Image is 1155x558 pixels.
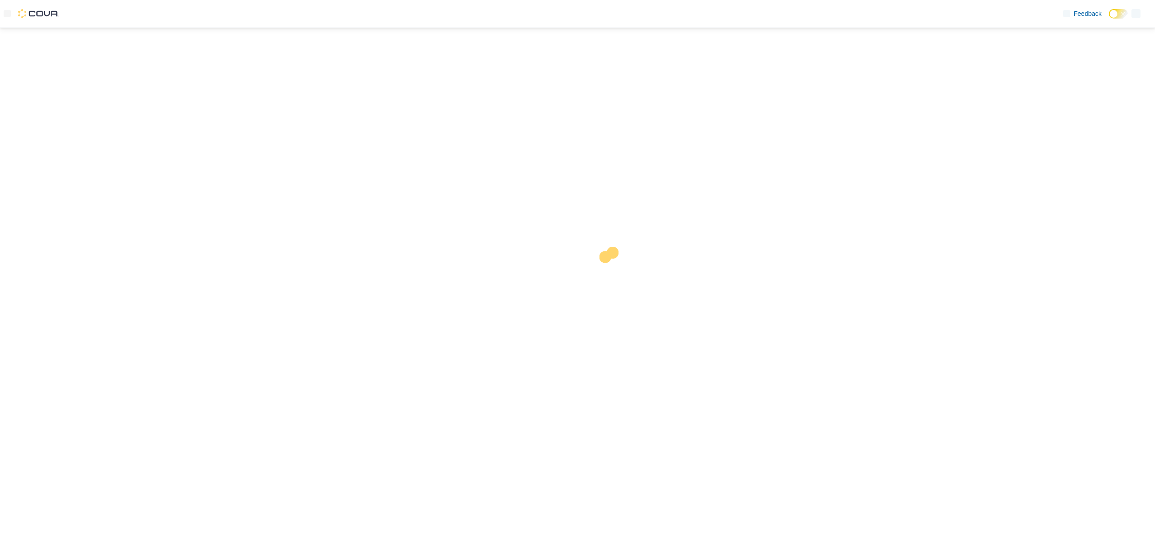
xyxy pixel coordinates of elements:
[578,240,646,308] img: cova-loader
[18,9,59,18] img: Cova
[1059,5,1105,23] a: Feedback
[1109,9,1128,19] input: Dark Mode
[1074,9,1102,18] span: Feedback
